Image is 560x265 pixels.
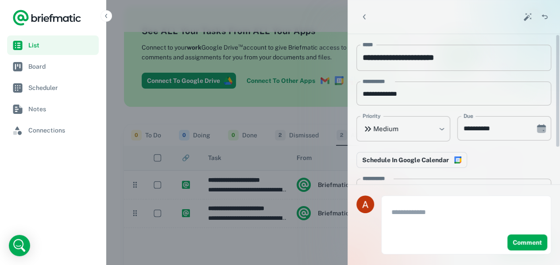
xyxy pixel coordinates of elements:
button: Back [356,9,372,25]
label: Priority [363,112,381,120]
a: Scheduler [7,78,99,97]
span: Board [28,62,95,71]
div: Medium [356,116,450,141]
span: Scheduler [28,83,95,93]
span: Notes [28,104,95,114]
label: Due [463,112,473,120]
a: Logo [12,9,81,27]
button: Recover task [538,10,551,23]
button: Choose date, selected date is Oct 16, 2025 [533,120,550,137]
div: scrollable content [348,34,560,184]
button: Smart Action [521,10,534,23]
a: Board [7,57,99,76]
button: Comment [507,234,547,250]
img: Alia Isleiman [356,195,374,213]
span: List [28,40,95,50]
button: Connect to Google Calendar to reserve time in your schedule to complete this work [356,152,467,168]
div: Open Intercom Messenger [9,235,30,256]
a: Connections [7,121,99,140]
a: List [7,35,99,55]
a: Notes [7,99,99,119]
span: Connections [28,125,95,135]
